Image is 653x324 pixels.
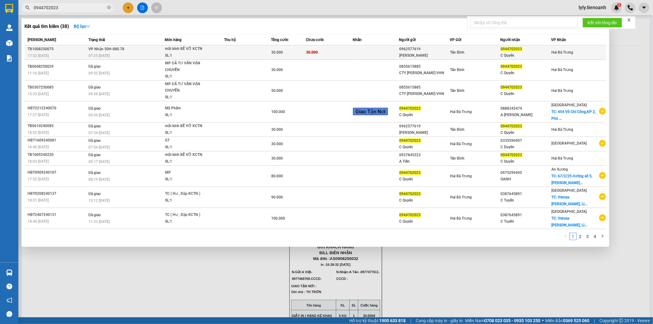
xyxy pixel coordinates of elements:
span: left [564,234,568,238]
button: right [599,233,606,240]
div: TB1008250075 [28,46,87,52]
span: 0944702023 [400,213,421,217]
span: A Việt [10,28,22,33]
span: Đã giao [88,106,101,111]
span: 80.000 [271,174,283,178]
div: 0855615885 [400,63,450,70]
span: An Sương [551,167,568,171]
button: Kết nối tổng đài [583,18,622,28]
div: 0962577619 [400,46,450,52]
div: SL: 1 [165,52,211,59]
div: SL: 1 [165,158,211,165]
span: 16:46 [DATE] [28,145,49,149]
img: warehouse-icon [6,40,13,46]
input: Nhập số tổng đài [471,18,578,28]
div: HBT2407240131 [28,212,87,218]
span: 18:40 [DATE] [28,219,49,224]
span: [GEOGRAPHIC_DATA] [551,188,587,193]
span: 100.000 [271,216,285,220]
div: mắt kính BỂ VỠ KCTN [165,46,211,52]
span: Giao Tận Nơi [353,108,388,115]
div: SL: [3,41,24,54]
div: SĐT: [46,27,89,34]
span: 07:25 [DATE] [88,54,110,58]
span: Đã giao [88,171,101,175]
span: Tổng cước [271,38,288,42]
div: SL: 1 [165,197,211,204]
span: 0944702023 [501,64,522,69]
div: A [PERSON_NAME] [501,112,551,118]
span: 0977477611 [65,35,89,40]
img: logo.jpg [3,3,27,27]
span: Tân Bình [450,68,464,72]
div: SĐT: [46,34,89,41]
span: Đã giao [88,192,101,196]
span: Hai Bà Trưng [450,142,472,146]
span: Chưa cước [306,38,324,42]
span: Đã giao [88,153,101,157]
span: Tân Bình [450,127,464,132]
span: Tân Bình [450,89,464,93]
li: 2 [577,233,584,240]
span: Món hàng [165,38,182,42]
div: TB0610240085 [28,123,87,129]
span: 09:55 [DATE] [88,71,110,75]
div: C Quyên [400,144,450,150]
span: 09:58 [DATE] [88,92,110,96]
span: Đã giao [88,64,101,69]
span: 0944702023 [501,124,522,128]
span: 0944702023 [400,171,421,175]
img: warehouse-icon [6,269,13,276]
span: [GEOGRAPHIC_DATA] [551,103,587,107]
a: 3 [584,233,591,240]
div: MP ĐÃ TƯ VẤN VẬN CHUYỂN [165,81,211,94]
div: [PERSON_NAME] [400,130,450,136]
span: Hai Bà Trưng [551,156,573,160]
div: MP [165,169,211,176]
div: HBT0909240107 [28,169,87,176]
div: mắt kính BỂ VỠ KCTN [165,152,211,158]
span: 09:39 [DATE] [88,113,110,117]
span: 17:52 [DATE] [28,177,49,181]
div: 0937845223 [400,152,450,158]
div: SL: 1 [165,73,211,80]
div: TB0307250085 [28,84,87,91]
div: 0335596907 [501,138,551,144]
div: 0855615885 [400,84,450,91]
span: close [627,18,631,22]
span: TC: Verosa [PERSON_NAME], Li... [551,216,587,227]
div: SL: 1 [165,112,211,119]
div: C Quyên [400,218,450,225]
span: 30.000 [271,50,283,55]
span: A Tấn [14,35,25,40]
div: C Quyên [501,130,551,136]
span: 30.000 [271,127,283,132]
span: 50.000 [271,89,283,93]
div: GT [165,137,211,144]
strong: Bộ lọc [74,24,90,29]
span: 100.000 [271,110,285,114]
span: 0944702023 [501,47,522,51]
div: C Quyên [400,112,450,118]
span: 30.000 [53,42,67,47]
div: Tổng: [68,41,89,54]
span: 12:12 [DATE] [88,198,110,203]
span: Nhãn [353,38,362,42]
span: Đã giao [88,85,101,89]
div: Ngày gửi: 16:38 [DATE] [32,12,89,20]
span: 17:52 [DATE] [28,54,49,58]
span: 15:35 [DATE] [28,92,49,96]
div: C Duyên [501,144,551,150]
input: Tìm tên, số ĐT hoặc mã đơn [34,4,106,11]
div: C Quyên [501,158,551,165]
div: Mỹ Phẩm [165,105,211,112]
div: TB1009240220 [28,152,87,158]
span: plus-circle [599,140,606,147]
span: Đã giao [88,124,101,128]
span: Kết nối tổng đài [587,19,617,26]
div: 0387645891 [501,212,551,218]
div: [PERSON_NAME] [400,52,450,59]
div: C Quyên [501,91,551,97]
span: 0977468769 [65,28,89,33]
